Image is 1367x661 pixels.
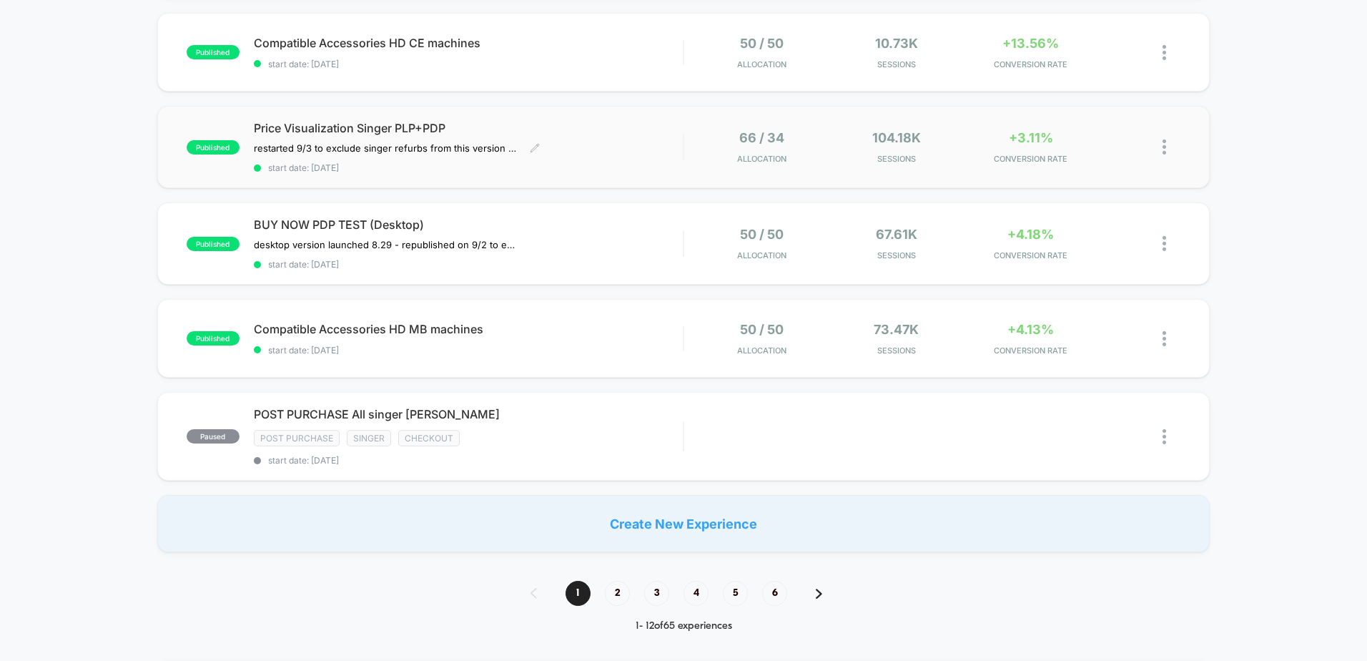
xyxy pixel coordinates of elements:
span: 5 [723,581,748,606]
img: close [1163,236,1166,251]
span: Price Visualization Singer PLP+PDP [254,121,683,135]
span: 10.73k [875,36,918,51]
div: 1 - 12 of 65 experiences [516,620,851,632]
span: published [187,140,240,155]
span: 3 [644,581,669,606]
span: 73.47k [874,322,919,337]
span: published [187,331,240,346]
img: close [1163,45,1166,60]
div: Create New Experience [157,495,1210,552]
span: start date: [DATE] [254,455,683,466]
span: +3.11% [1009,130,1053,145]
span: CONVERSION RATE [967,59,1095,69]
span: Post Purchase [254,430,340,446]
span: Sessions [833,250,960,260]
span: published [187,45,240,59]
span: Compatible Accessories HD MB machines [254,322,683,336]
span: CONVERSION RATE [967,154,1095,164]
span: Compatible Accessories HD CE machines [254,36,683,50]
span: 50 / 50 [740,227,784,242]
span: Allocation [737,59,786,69]
span: checkout [398,430,460,446]
span: 66 / 34 [739,130,784,145]
span: 4 [683,581,709,606]
span: Allocation [737,346,786,356]
span: 6 [762,581,787,606]
span: 50 / 50 [740,322,784,337]
span: +13.56% [1002,36,1059,51]
span: 67.61k [876,227,917,242]
span: BUY NOW PDP TEST (Desktop) [254,217,683,232]
span: start date: [DATE] [254,162,683,173]
span: Sessions [833,346,960,356]
img: close [1163,139,1166,155]
span: 104.18k [872,130,921,145]
span: paused [187,429,240,444]
span: 2 [605,581,630,606]
span: start date: [DATE] [254,59,683,69]
span: published [187,237,240,251]
span: 50 / 50 [740,36,784,51]
span: Sessions [833,59,960,69]
img: close [1163,429,1166,444]
span: +4.18% [1007,227,1054,242]
span: Allocation [737,250,786,260]
span: start date: [DATE] [254,259,683,270]
img: close [1163,331,1166,346]
span: +4.13% [1007,322,1054,337]
span: Allocation [737,154,786,164]
span: Singer [347,430,391,446]
img: pagination forward [816,589,822,599]
span: 1 [566,581,591,606]
span: start date: [DATE] [254,345,683,356]
span: CONVERSION RATE [967,250,1095,260]
span: Sessions [833,154,960,164]
span: restarted 9/3 to exclude singer refurbs from this version of the test [254,142,519,154]
span: POST PURCHASE All singer [PERSON_NAME] [254,407,683,421]
span: desktop version launched 8.29﻿ - republished on 9/2 to ensure OOS products dont show the buy now ... [254,239,519,250]
span: CONVERSION RATE [967,346,1095,356]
